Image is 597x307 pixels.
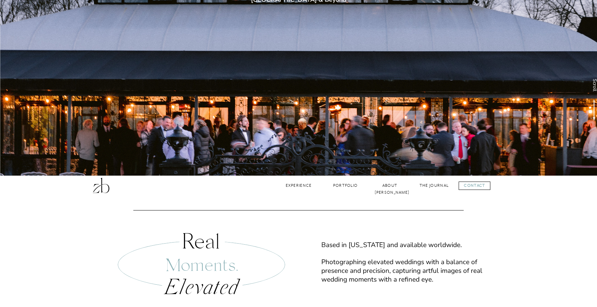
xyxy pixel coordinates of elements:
[164,257,240,272] p: Moments.
[375,182,405,189] a: About [PERSON_NAME]
[285,182,313,189] a: Experience
[101,231,302,255] p: Real
[321,241,490,295] p: Based in [US_STATE] and available worldwide. Photographing elevated weddings with a balance of pr...
[158,275,245,302] p: Elevated
[331,182,360,189] a: Portfolio
[419,182,449,189] a: The Journal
